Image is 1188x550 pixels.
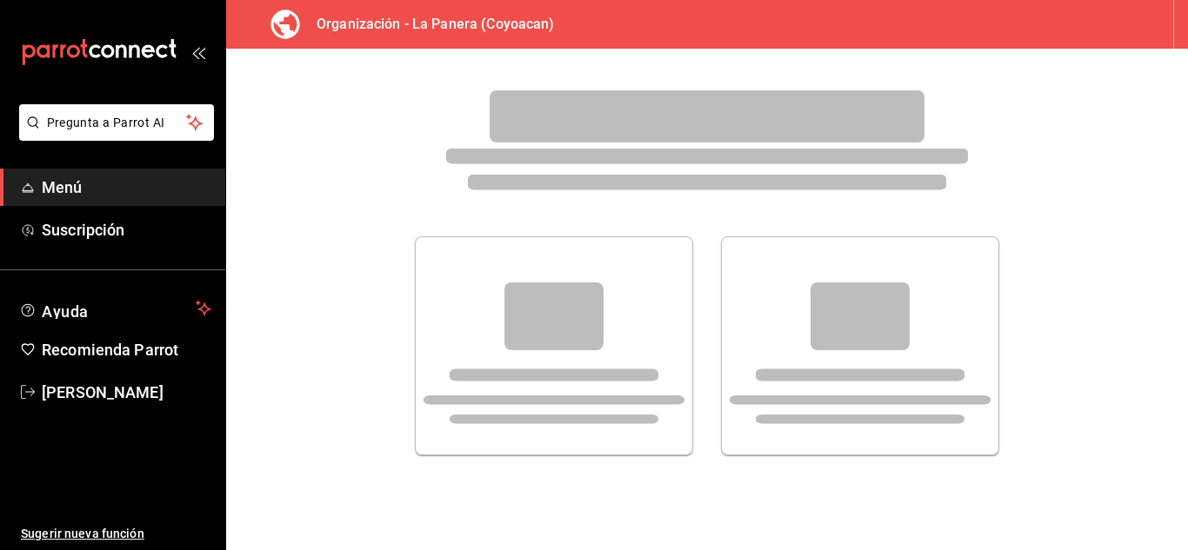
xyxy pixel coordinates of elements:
button: Pregunta a Parrot AI [19,104,214,141]
span: Sugerir nueva función [21,525,211,543]
span: Pregunta a Parrot AI [47,114,187,132]
a: Pregunta a Parrot AI [12,126,214,144]
button: open_drawer_menu [191,45,205,59]
span: Recomienda Parrot [42,338,211,361]
h3: Organización - La Panera (Coyoacan) [303,14,555,35]
span: Ayuda [42,298,189,319]
span: Suscripción [42,218,211,242]
span: Menú [42,176,211,199]
span: [PERSON_NAME] [42,381,211,404]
